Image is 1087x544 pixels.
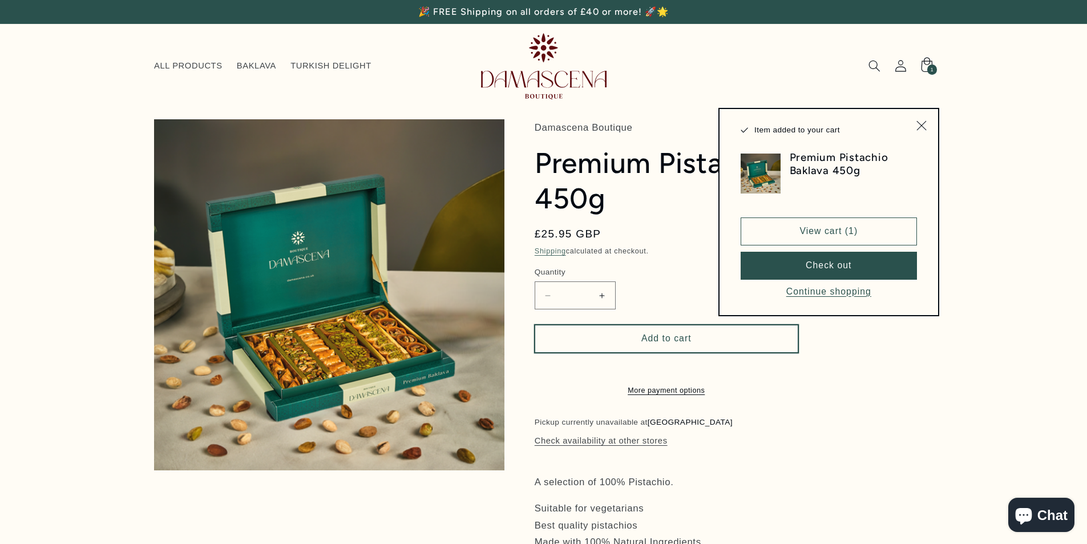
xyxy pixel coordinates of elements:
[930,65,934,75] span: 1
[535,226,601,242] span: £25.95 GBP
[718,108,939,316] div: Item added to your cart
[535,245,894,257] div: calculated at checkout.
[237,61,276,71] span: BAKLAVA
[284,54,379,79] a: TURKISH DELIGHT
[741,124,908,136] h2: Item added to your cart
[535,517,894,534] li: Best quality pistachios
[861,53,887,79] summary: Search
[535,417,733,428] p: Pickup currently unavailable at
[154,61,223,71] span: ALL PRODUCTS
[741,154,781,194] img: Open 450g box of baklava featuring six rows, each containing a different type of Arabic baklava: ...
[535,146,894,217] h1: Premium Pistachio Baklava 450g
[535,477,674,487] span: A selection of 100% Pistachio.
[741,252,917,280] button: Check out
[535,247,566,255] a: Shipping
[790,151,917,178] h3: Premium Pistachio Baklava 450g
[229,54,283,79] a: BAKLAVA
[290,61,371,71] span: TURKISH DELIGHT
[535,385,798,396] a: More payment options
[535,436,668,446] button: Check availability at other stores
[783,286,875,298] button: Continue shopping
[535,267,798,278] label: Quantity
[535,119,894,136] p: Damascena Boutique
[535,325,798,353] button: Add to cart
[147,54,229,79] a: ALL PRODUCTS
[741,217,917,245] a: View cart (1)
[1005,498,1078,535] inbox-online-store-chat: Shopify online store chat
[535,500,894,517] li: Suitable for vegetarians
[481,33,607,99] img: Damascena Boutique
[648,418,733,426] span: [GEOGRAPHIC_DATA]
[154,119,504,470] media-gallery: Gallery Viewer
[418,6,669,17] span: 🎉 FREE Shipping on all orders of £40 or more! 🚀🌟
[908,112,935,139] button: Close
[476,29,611,103] a: Damascena Boutique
